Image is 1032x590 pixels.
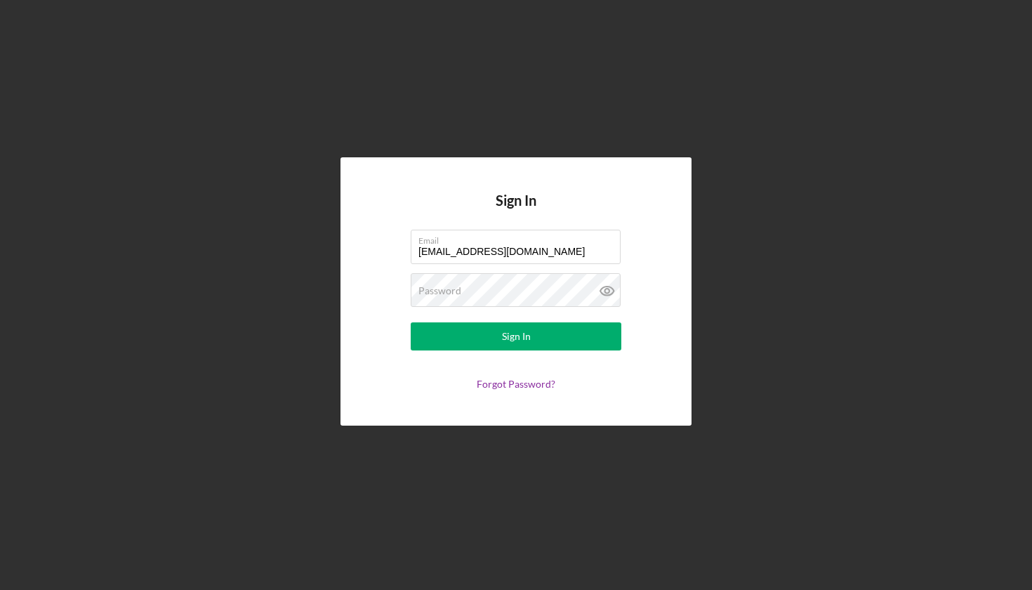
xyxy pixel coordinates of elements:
[418,230,621,246] label: Email
[411,322,621,350] button: Sign In
[496,192,536,230] h4: Sign In
[477,378,555,390] a: Forgot Password?
[502,322,531,350] div: Sign In
[418,285,461,296] label: Password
